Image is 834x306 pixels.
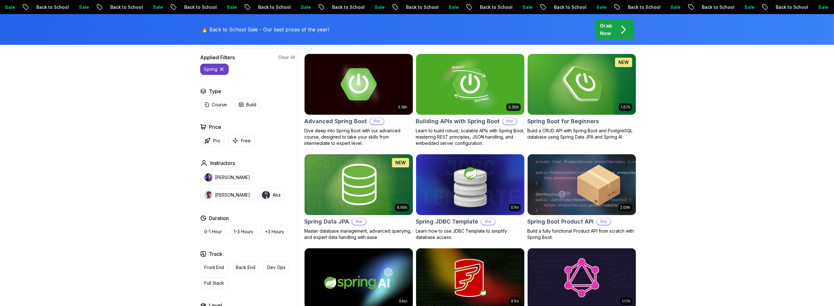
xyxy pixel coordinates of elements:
[209,87,221,95] h2: Type
[416,117,500,126] h2: Building APIs with Spring Boot
[201,26,329,33] p: 🔥 Back to School Sale - Our best prices of the year!
[200,277,228,289] button: Full Stack
[210,159,235,167] h2: Instructors
[204,66,217,72] p: spring
[769,4,811,10] p: Back to School
[177,4,220,10] p: Back to School
[325,4,367,10] p: Back to School
[416,128,525,146] p: Learn to build robust, scalable APIs with Spring Boot, mastering REST principles, JSON handling, ...
[251,4,294,10] p: Back to School
[416,154,525,240] a: Spring JDBC Template card57mSpring JDBC TemplateProLearn how to use JDBC Template to simplify dat...
[367,4,388,10] p: Sale
[597,219,611,225] p: Pro
[278,54,295,61] button: Clear All
[304,228,413,240] p: Master database management, advanced querying, and expert data handling with ease
[621,4,663,10] p: Back to School
[273,192,281,198] p: Abz
[200,188,254,202] button: instructor img[PERSON_NAME]
[209,214,229,222] h2: Duration
[209,123,221,131] h2: Price
[398,105,407,110] p: 5.18h
[600,22,612,37] p: Grab Now
[508,105,519,110] p: 3.30h
[620,205,630,210] p: 2.09h
[515,4,535,10] p: Sale
[527,228,636,240] p: Build a fully functional Product API from scratch with Spring Boot.
[370,118,384,124] p: Pro
[235,99,260,111] button: Build
[305,154,413,215] img: Spring Data JPA card
[72,4,92,10] p: Sale
[200,64,229,75] button: spring
[527,54,636,140] a: Spring Boot for Beginners card1.67hNEWSpring Boot for BeginnersBuild a CRUD API with Spring Boot ...
[200,226,226,238] button: 0-1 Hour
[737,4,757,10] p: Sale
[528,154,636,215] img: Spring Boot Product API card
[416,54,524,115] img: Building APIs with Spring Boot card
[200,99,231,111] button: Course
[200,54,235,61] h2: Applied Filters
[262,191,270,199] img: instructor img
[204,264,224,271] p: Front End
[304,54,413,146] a: Advanced Spring Boot card5.18hAdvanced Spring BootProDive deep into Spring Boot with our advanced...
[232,261,259,273] button: Back End
[304,154,413,240] a: Spring Data JPA card6.65hNEWSpring Data JPAProMaster database management, advanced querying, and ...
[473,4,515,10] p: Back to School
[261,226,288,238] button: +3 Hours
[103,4,146,10] p: Back to School
[416,217,478,226] h2: Spring JDBC Template
[416,228,525,240] p: Learn how to use JDBC Template to simplify database access.
[228,135,255,147] button: Free
[200,171,254,184] button: instructor img[PERSON_NAME]
[265,229,284,235] p: +3 Hours
[621,105,630,110] p: 1.67h
[204,173,212,182] img: instructor img
[395,160,406,166] p: NEW
[511,205,519,210] p: 57m
[399,4,441,10] p: Back to School
[399,299,407,304] p: 54m
[811,4,831,10] p: Sale
[215,174,250,181] p: [PERSON_NAME]
[246,102,256,108] p: Build
[304,217,349,226] h2: Spring Data JPA
[212,102,227,108] p: Course
[204,229,222,235] p: 0-1 Hour
[236,264,255,271] p: Back End
[258,188,285,202] button: instructor imgAbz
[416,154,524,215] img: Spring JDBC Template card
[241,138,251,144] p: Free
[200,135,224,147] button: Pro
[304,117,367,126] h2: Advanced Spring Boot
[304,128,413,146] p: Dive deep into Spring Boot with our advanced course, designed to take your skills from intermedia...
[527,117,599,126] h2: Spring Boot for Beginners
[305,54,413,115] img: Advanced Spring Boot card
[622,299,630,304] p: 1.17h
[146,4,166,10] p: Sale
[230,226,257,238] button: 1-3 Hours
[397,205,407,210] p: 6.65h
[527,154,636,240] a: Spring Boot Product API card2.09hSpring Boot Product APIProBuild a fully functional Product API f...
[511,299,519,304] p: 47m
[416,54,525,146] a: Building APIs with Spring Boot card3.30hBuilding APIs with Spring BootProLearn to build robust, s...
[213,138,220,144] p: Pro
[200,261,228,273] button: Front End
[215,192,250,198] p: [PERSON_NAME]
[267,264,285,271] p: Dev Ops
[663,4,683,10] p: Sale
[204,280,224,286] p: Full Stack
[294,4,314,10] p: Sale
[441,4,461,10] p: Sale
[209,250,222,258] h2: Track
[547,4,589,10] p: Back to School
[220,4,240,10] p: Sale
[29,4,72,10] p: Back to School
[618,59,629,66] p: NEW
[695,4,737,10] p: Back to School
[528,54,636,115] img: Spring Boot for Beginners card
[481,219,495,225] p: Pro
[234,229,253,235] p: 1-3 Hours
[204,191,212,199] img: instructor img
[352,219,366,225] p: Pro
